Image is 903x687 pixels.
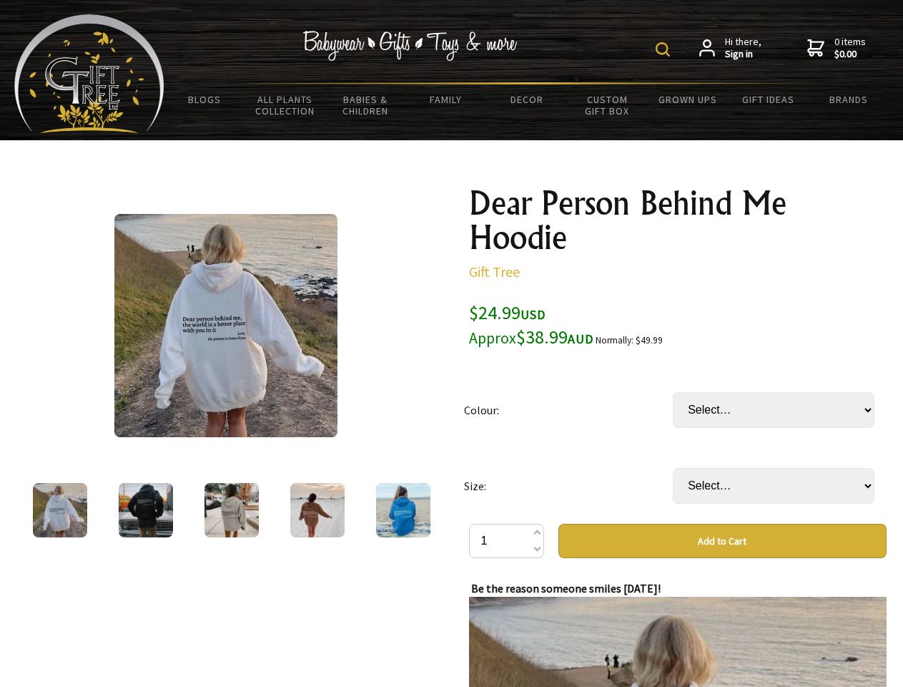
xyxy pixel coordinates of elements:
img: Dear Person Behind Me Hoodie [204,483,259,537]
a: All Plants Collection [245,84,326,126]
a: Grown Ups [647,84,728,114]
span: Hi there, [725,36,761,61]
span: $24.99 $38.99 [469,301,593,349]
a: Babies & Children [325,84,406,126]
span: USD [520,306,546,323]
img: product search [656,42,670,57]
a: Brands [809,84,889,114]
img: Dear Person Behind Me Hoodie [119,483,173,537]
img: Babywear - Gifts - Toys & more [303,31,518,61]
a: Family [406,84,487,114]
small: Approx [469,328,516,348]
span: AUD [568,331,593,347]
small: Normally: $49.99 [596,334,663,346]
span: 0 items [834,35,866,61]
img: Dear Person Behind Me Hoodie [376,483,430,537]
img: Dear Person Behind Me Hoodie [33,483,87,537]
a: Decor [486,84,567,114]
a: 0 items$0.00 [807,36,866,61]
a: Custom Gift Box [567,84,648,126]
a: Gift Ideas [728,84,809,114]
td: Colour: [464,372,673,448]
img: Babyware - Gifts - Toys and more... [14,14,164,133]
h1: Dear Person Behind Me Hoodie [469,186,887,255]
img: Dear Person Behind Me Hoodie [290,483,345,537]
a: BLOGS [164,84,245,114]
a: Gift Tree [469,263,520,281]
img: Dear Person Behind Me Hoodie [114,214,337,437]
strong: $0.00 [834,48,866,61]
a: Hi there,Sign in [699,36,761,61]
strong: Sign in [725,48,761,61]
td: Size: [464,448,673,524]
button: Add to Cart [558,524,887,558]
